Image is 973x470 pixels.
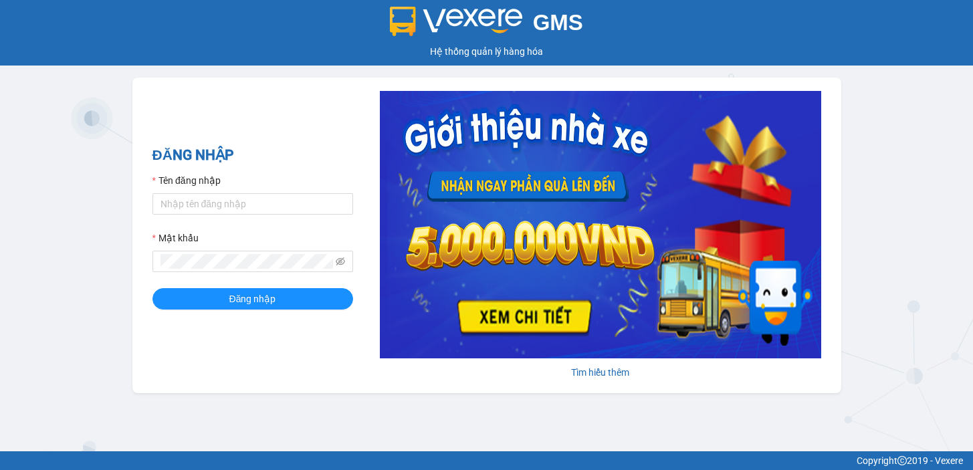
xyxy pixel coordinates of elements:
div: Hệ thống quản lý hàng hóa [3,44,970,59]
span: Đăng nhập [229,291,276,306]
label: Tên đăng nhập [152,173,221,188]
input: Mật khẩu [160,254,333,269]
span: copyright [897,456,907,465]
span: GMS [533,10,583,35]
input: Tên đăng nhập [152,193,353,215]
img: banner-0 [380,91,821,358]
label: Mật khẩu [152,231,199,245]
div: Tìm hiểu thêm [380,365,821,380]
h2: ĐĂNG NHẬP [152,144,353,166]
img: logo 2 [390,7,522,36]
a: GMS [390,20,583,31]
span: eye-invisible [336,257,345,266]
div: Copyright 2019 - Vexere [10,453,963,468]
button: Đăng nhập [152,288,353,310]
